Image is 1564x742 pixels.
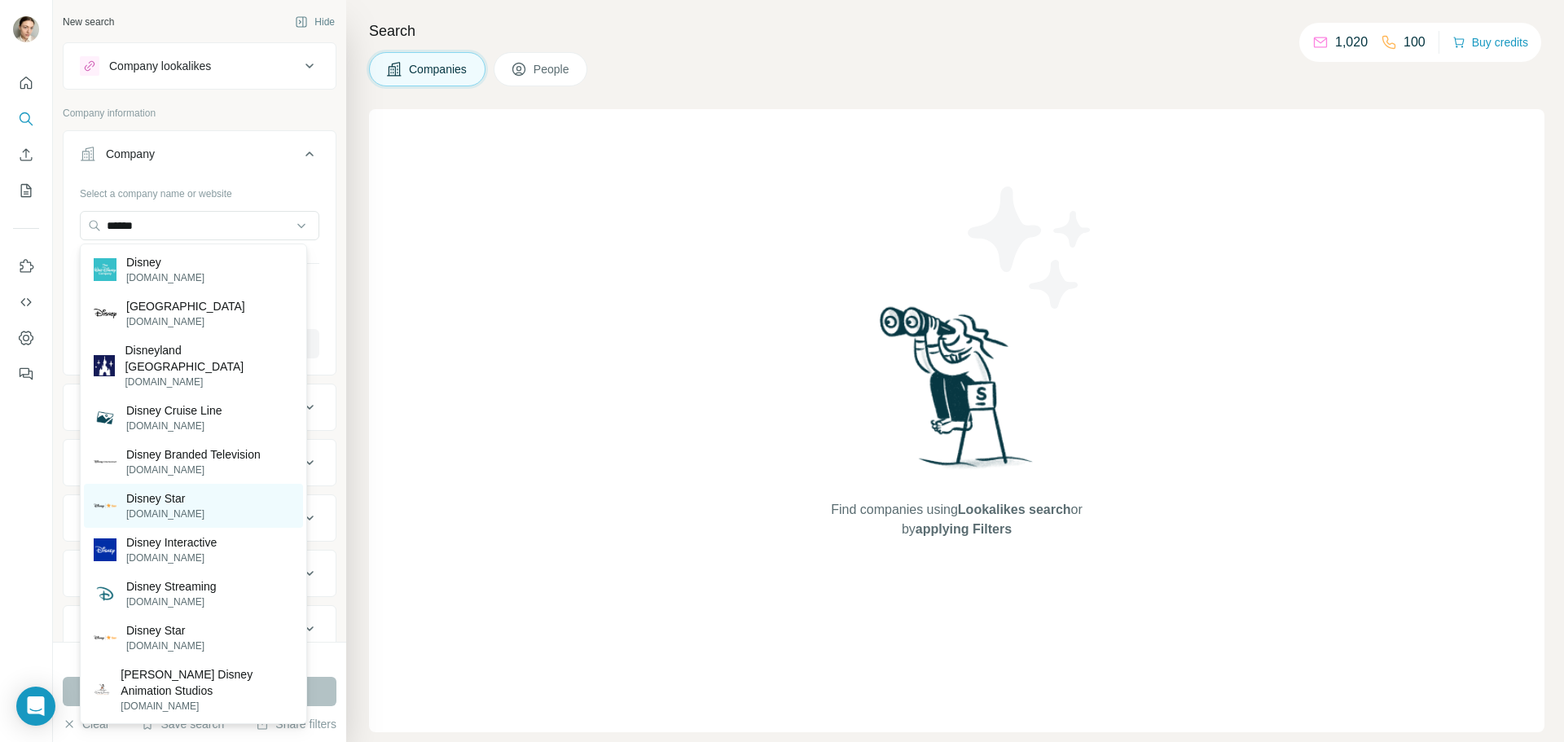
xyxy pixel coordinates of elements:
[94,503,116,508] img: Disney Star
[13,140,39,169] button: Enrich CSV
[109,58,211,74] div: Company lookalikes
[126,419,222,433] p: [DOMAIN_NAME]
[80,180,319,201] div: Select a company name or website
[13,288,39,317] button: Use Surfe API
[64,443,336,482] button: HQ location
[64,554,336,593] button: Employees (size)
[64,134,336,180] button: Company
[13,68,39,98] button: Quick start
[872,302,1042,484] img: Surfe Illustration - Woman searching with binoculars
[1404,33,1426,52] p: 100
[141,716,224,732] button: Save search
[64,388,336,427] button: Industry
[64,498,336,538] button: Annual revenue ($)
[409,61,468,77] span: Companies
[64,609,336,648] button: Technologies
[121,699,293,713] p: [DOMAIN_NAME]
[125,375,293,389] p: [DOMAIN_NAME]
[13,176,39,205] button: My lists
[916,522,1012,536] span: applying Filters
[1452,31,1528,54] button: Buy credits
[126,534,217,551] p: Disney Interactive
[94,635,116,640] img: Disney Star
[126,314,245,329] p: [DOMAIN_NAME]
[13,16,39,42] img: Avatar
[125,342,293,375] p: Disneyland [GEOGRAPHIC_DATA]
[957,174,1104,321] img: Surfe Illustration - Stars
[126,490,204,507] p: Disney Star
[958,503,1071,516] span: Lookalikes search
[94,681,111,698] img: Walt Disney Animation Studios
[13,252,39,281] button: Use Surfe on LinkedIn
[63,15,114,29] div: New search
[369,20,1544,42] h4: Search
[94,355,115,376] img: Disneyland Paris
[126,446,261,463] p: Disney Branded Television
[94,582,116,605] img: Disney Streaming
[94,538,116,561] img: Disney Interactive
[126,551,217,565] p: [DOMAIN_NAME]
[126,507,204,521] p: [DOMAIN_NAME]
[126,270,204,285] p: [DOMAIN_NAME]
[126,402,222,419] p: Disney Cruise Line
[283,10,346,34] button: Hide
[64,46,336,86] button: Company lookalikes
[13,359,39,389] button: Feedback
[94,309,116,318] img: Disneyland Resort
[106,146,155,162] div: Company
[826,500,1087,539] span: Find companies using or by
[126,622,204,639] p: Disney Star
[126,578,217,595] p: Disney Streaming
[16,687,55,726] div: Open Intercom Messenger
[534,61,571,77] span: People
[94,258,116,281] img: Disney
[126,595,217,609] p: [DOMAIN_NAME]
[256,716,336,732] button: Share filters
[13,104,39,134] button: Search
[94,406,116,429] img: Disney Cruise Line
[1335,33,1368,52] p: 1,020
[126,298,245,314] p: [GEOGRAPHIC_DATA]
[63,106,336,121] p: Company information
[126,639,204,653] p: [DOMAIN_NAME]
[126,463,261,477] p: [DOMAIN_NAME]
[94,460,116,464] img: Disney Branded Television
[13,323,39,353] button: Dashboard
[63,716,109,732] button: Clear
[126,254,204,270] p: Disney
[121,666,293,699] p: [PERSON_NAME] Disney Animation Studios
